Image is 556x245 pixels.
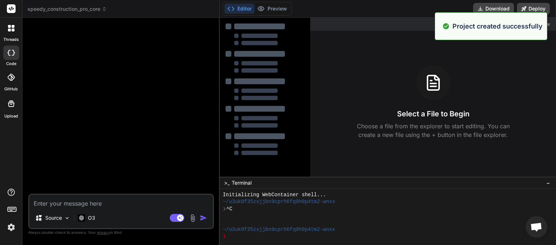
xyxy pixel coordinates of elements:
span: >_ [224,179,229,186]
p: Always double-check its answers. Your in Bind [28,229,214,236]
img: attachment [189,214,197,222]
img: settings [5,221,17,233]
span: − [546,179,550,186]
button: Deploy [517,3,550,14]
span: speedy_construction_pro_core [28,5,107,13]
a: Open chat [526,216,547,238]
p: Choose a file from the explorer to start editing. You can create a new file using the + button in... [352,122,514,139]
span: ~/u3uk0f35zsjjbn9cprh6fq9h0p4tm2-wnxx [223,226,335,233]
p: O3 [88,214,95,222]
button: − [545,177,552,189]
label: code [6,61,16,67]
label: GitHub [4,86,18,92]
button: Preview [254,4,290,14]
label: threads [3,36,19,43]
span: Terminal [232,179,252,186]
img: alert [442,21,450,31]
img: O3 [78,214,85,221]
span: Initializing WebContainer shell... [223,192,326,198]
button: Download [473,3,514,14]
p: Project created successfully [452,21,543,31]
span: privacy [97,230,110,235]
button: Editor [224,4,254,14]
span: ❯ [223,206,226,212]
p: Source [45,214,62,222]
span: ~/u3uk0f35zsjjbn9cprh6fq9h0p4tm2-wnxx [223,198,335,205]
span: ❯ [223,233,226,240]
img: icon [200,214,207,222]
img: Pick Models [64,215,70,221]
span: ^C [226,206,232,212]
h3: Select a File to Begin [397,109,469,119]
label: Upload [4,113,18,119]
